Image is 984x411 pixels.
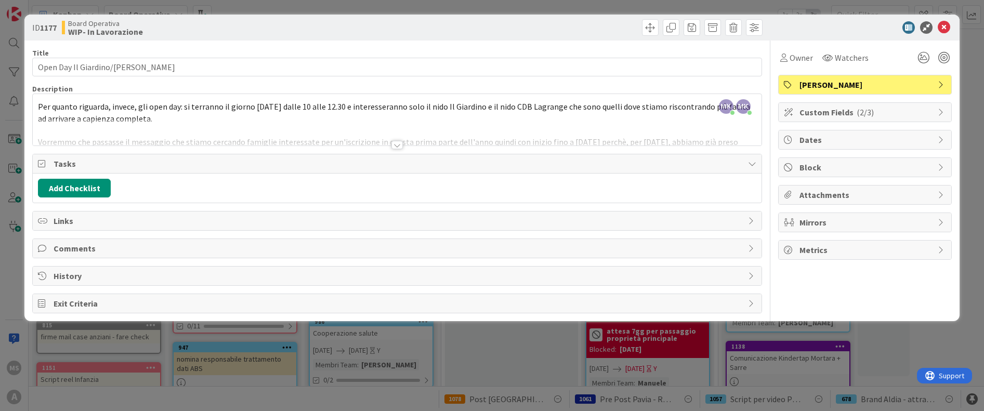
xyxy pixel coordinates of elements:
[835,51,869,64] span: Watchers
[22,2,47,14] span: Support
[54,157,742,170] span: Tasks
[799,189,933,201] span: Attachments
[54,297,742,310] span: Exit Criteria
[68,28,143,36] b: WIP- In Lavorazione
[32,21,57,34] span: ID
[54,270,742,282] span: History
[32,84,73,94] span: Description
[857,107,874,117] span: ( 2/3 )
[38,101,752,124] span: Per quanto riguarda, invece, gli open day: si terranno il giorno [DATE] dalle 10 alle 12.30 e int...
[799,78,933,91] span: [PERSON_NAME]
[54,242,742,255] span: Comments
[799,216,933,229] span: Mirrors
[38,179,111,197] button: Add Checklist
[32,58,762,76] input: type card name here...
[799,244,933,256] span: Metrics
[799,106,933,118] span: Custom Fields
[54,215,742,227] span: Links
[799,134,933,146] span: Dates
[40,22,57,33] b: 1177
[32,48,49,58] label: Title
[719,99,733,114] span: MK
[68,19,143,28] span: Board Operativa
[736,99,751,114] span: MK
[799,161,933,174] span: Block
[790,51,813,64] span: Owner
